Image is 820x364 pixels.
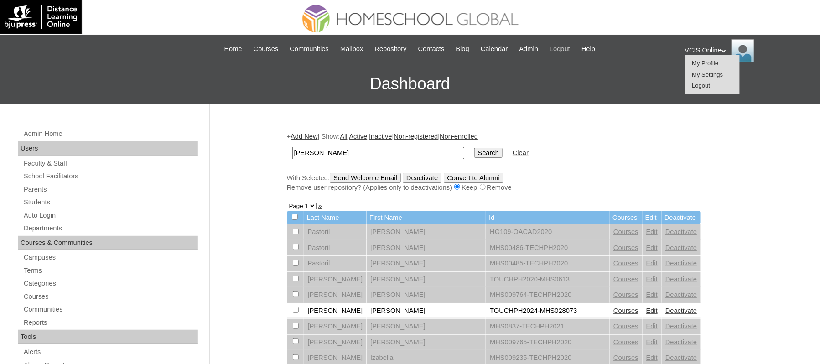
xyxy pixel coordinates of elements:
td: [PERSON_NAME] [367,335,486,350]
span: Help [581,44,595,54]
input: Deactivate [403,173,441,183]
a: Auto Login [23,210,198,221]
a: Deactivate [665,322,697,330]
div: Remove user repository? (Applies only to deactivations) Keep Remove [287,183,738,192]
a: Faculty & Staff [23,158,198,169]
a: Edit [646,291,658,298]
a: Alerts [23,346,198,358]
a: Categories [23,278,198,289]
a: Deactivate [665,228,697,235]
td: MHS00486-TECHPH2020 [486,240,609,256]
a: Students [23,197,198,208]
td: [PERSON_NAME] [367,240,486,256]
a: Clear [513,149,529,156]
a: Deactivate [665,276,697,283]
a: All [340,133,347,140]
a: Mailbox [336,44,368,54]
td: [PERSON_NAME] [304,335,367,350]
a: Calendar [476,44,512,54]
span: My Profile [692,60,719,67]
div: With Selected: [287,173,738,192]
a: Admin Home [23,128,198,140]
td: [PERSON_NAME] [304,287,367,303]
a: My Settings [692,71,723,78]
a: Logout [545,44,575,54]
td: [PERSON_NAME] [367,287,486,303]
a: Communities [23,304,198,315]
td: Id [486,211,609,224]
td: First Name [367,211,486,224]
a: Blog [452,44,474,54]
input: Search [474,148,503,158]
a: Edit [646,338,658,346]
a: Add New [291,133,317,140]
a: Communities [285,44,333,54]
td: [PERSON_NAME] [304,272,367,287]
a: Deactivate [665,291,697,298]
td: [PERSON_NAME] [304,319,367,334]
span: Courses [254,44,279,54]
td: Pastoril [304,224,367,240]
td: [PERSON_NAME] [367,303,486,319]
td: [PERSON_NAME] [304,303,367,319]
span: Logout [692,82,711,89]
a: Edit [646,354,658,361]
a: Repository [370,44,411,54]
a: Parents [23,184,198,195]
a: Courses [613,291,638,298]
div: VCIS Online [685,39,811,62]
a: » [318,202,322,209]
a: Admin [515,44,543,54]
input: Search [292,147,464,159]
td: Deactivate [662,211,701,224]
div: + | Show: | | | | [287,132,738,192]
td: TOUCHPH2020-MHS0613 [486,272,609,287]
a: Edit [646,260,658,267]
span: Home [224,44,242,54]
a: Courses [249,44,283,54]
a: Courses [613,338,638,346]
a: Home [220,44,247,54]
td: Edit [643,211,661,224]
span: Repository [375,44,407,54]
input: Send Welcome Email [330,173,401,183]
a: Campuses [23,252,198,263]
td: TOUCHPH2024-MHS028073 [486,303,609,319]
input: Convert to Alumni [444,173,504,183]
td: [PERSON_NAME] [367,319,486,334]
a: Courses [613,228,638,235]
td: [PERSON_NAME] [367,224,486,240]
a: Deactivate [665,307,697,314]
span: Communities [290,44,329,54]
td: MHS009764-TECHPH2020 [486,287,609,303]
td: Pastoril [304,256,367,271]
a: Edit [646,307,658,314]
td: MHS0837-TECHPH2021 [486,319,609,334]
a: Terms [23,265,198,276]
a: Reports [23,317,198,328]
div: Users [18,141,198,156]
span: Admin [519,44,539,54]
td: MHS00485-TECHPH2020 [486,256,609,271]
a: Contacts [414,44,449,54]
td: [PERSON_NAME] [367,272,486,287]
a: Deactivate [665,244,697,251]
a: Courses [613,307,638,314]
a: Courses [613,244,638,251]
a: Courses [613,260,638,267]
a: Deactivate [665,338,697,346]
div: Tools [18,330,198,344]
span: Mailbox [340,44,363,54]
a: Courses [613,354,638,361]
span: Blog [456,44,469,54]
a: Courses [613,322,638,330]
a: Non-enrolled [440,133,478,140]
td: Courses [610,211,642,224]
span: Contacts [418,44,445,54]
a: Active [349,133,368,140]
img: logo-white.png [5,5,77,29]
td: Pastoril [304,240,367,256]
a: Edit [646,322,658,330]
img: VCIS Online Admin [732,39,754,62]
